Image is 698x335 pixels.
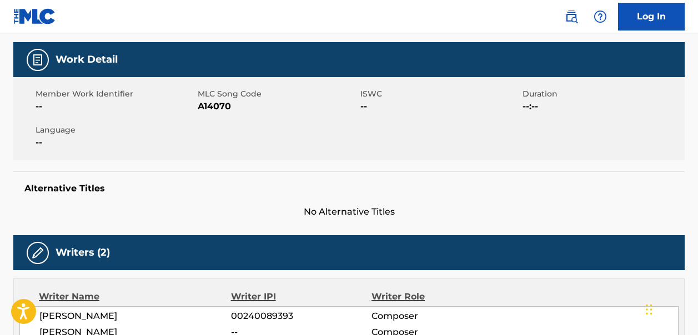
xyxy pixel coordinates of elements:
img: Writers [31,246,44,260]
h5: Alternative Titles [24,183,674,194]
span: Member Work Identifier [36,88,195,100]
img: MLC Logo [13,8,56,24]
span: A14070 [198,100,357,113]
img: Work Detail [31,53,44,67]
iframe: Chat Widget [642,282,698,335]
div: Writer Name [39,290,231,303]
h5: Writers (2) [56,246,110,259]
span: -- [360,100,520,113]
a: Log In [618,3,685,31]
span: Duration [523,88,682,100]
span: [PERSON_NAME] [39,309,231,323]
span: Composer [371,309,499,323]
span: ISWC [360,88,520,100]
span: -- [36,100,195,113]
span: --:-- [523,100,682,113]
div: Drag [646,293,652,326]
div: Writer IPI [231,290,371,303]
img: search [565,10,578,23]
span: MLC Song Code [198,88,357,100]
span: No Alternative Titles [13,205,685,219]
img: help [594,10,607,23]
div: Help [589,6,611,28]
h5: Work Detail [56,53,118,66]
span: -- [36,136,195,149]
span: Language [36,124,195,136]
div: Writer Role [371,290,499,303]
span: 00240089393 [231,309,371,323]
a: Public Search [560,6,582,28]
